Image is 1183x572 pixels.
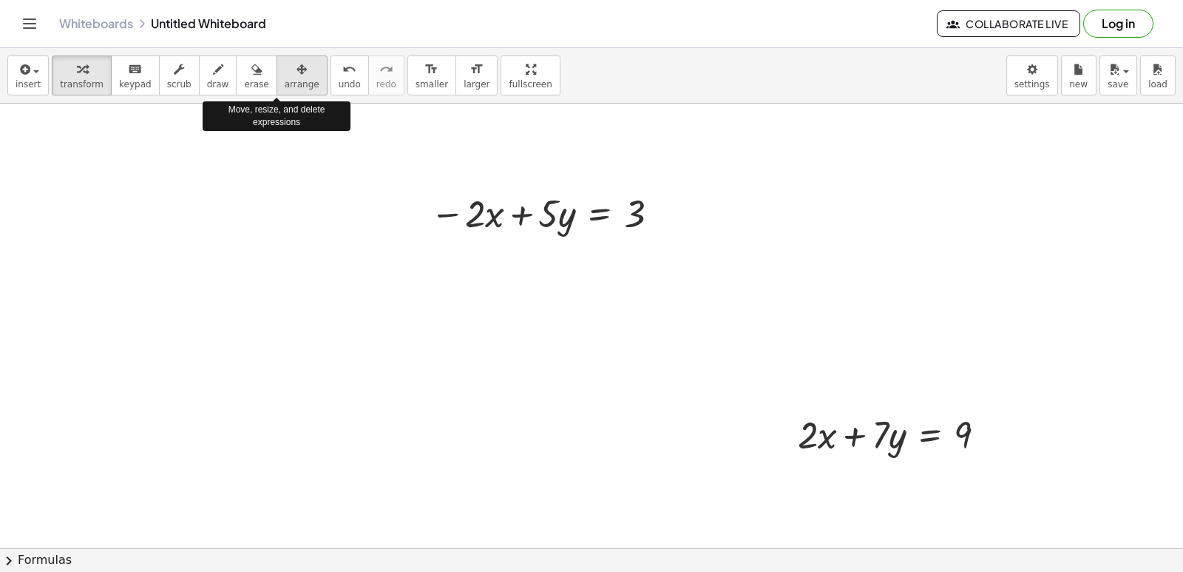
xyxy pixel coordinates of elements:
[236,55,277,95] button: erase
[455,55,498,95] button: format_sizelarger
[424,61,438,78] i: format_size
[1014,79,1050,90] span: settings
[1148,79,1167,90] span: load
[407,55,456,95] button: format_sizesmaller
[207,79,229,90] span: draw
[285,79,319,90] span: arrange
[1099,55,1137,95] button: save
[368,55,404,95] button: redoredo
[1061,55,1096,95] button: new
[199,55,237,95] button: draw
[18,12,41,36] button: Toggle navigation
[416,79,448,90] span: smaller
[60,79,104,90] span: transform
[59,16,133,31] a: Whiteboards
[379,61,393,78] i: redo
[501,55,560,95] button: fullscreen
[509,79,552,90] span: fullscreen
[1108,79,1128,90] span: save
[167,79,191,90] span: scrub
[937,10,1080,37] button: Collaborate Live
[464,79,489,90] span: larger
[244,79,268,90] span: erase
[52,55,112,95] button: transform
[331,55,369,95] button: undoundo
[203,101,350,131] div: Move, resize, and delete expressions
[376,79,396,90] span: redo
[339,79,361,90] span: undo
[159,55,200,95] button: scrub
[1140,55,1176,95] button: load
[277,55,328,95] button: arrange
[16,79,41,90] span: insert
[128,61,142,78] i: keyboard
[119,79,152,90] span: keypad
[111,55,160,95] button: keyboardkeypad
[1006,55,1058,95] button: settings
[342,61,356,78] i: undo
[470,61,484,78] i: format_size
[1083,10,1153,38] button: Log in
[949,17,1068,30] span: Collaborate Live
[1069,79,1088,90] span: new
[7,55,49,95] button: insert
